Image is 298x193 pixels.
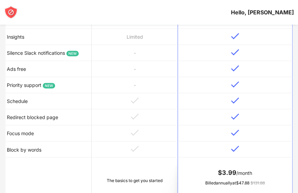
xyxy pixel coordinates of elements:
[92,45,178,61] td: -
[66,51,79,56] span: NEW
[131,145,139,152] img: v-grey.svg
[231,97,239,104] img: v-blue.svg
[5,141,92,157] td: Block by words
[5,93,92,109] td: Schedule
[4,5,18,19] img: blocksite-icon-white.svg
[231,65,239,72] img: v-blue.svg
[43,83,55,88] span: NEW
[231,9,294,16] div: Hello, [PERSON_NAME]
[5,29,92,45] td: Insights
[92,77,178,93] td: -
[5,77,92,93] td: Priority support
[231,145,239,152] img: v-blue.svg
[92,61,178,77] td: -
[131,97,139,104] img: v-grey.svg
[92,29,178,45] td: Limited
[218,169,236,176] span: $ 3.99
[231,81,239,88] img: v-blue.svg
[231,129,239,136] img: v-blue.svg
[93,177,177,184] div: The basics to get you started
[131,129,139,136] img: v-grey.svg
[5,109,92,125] td: Redirect blocked page
[5,45,92,61] td: Silence Slack notifications
[250,180,265,185] span: $ 131.88
[231,33,239,39] img: v-blue.svg
[231,49,239,55] img: v-blue.svg
[179,167,291,178] div: /month
[5,125,92,141] td: Focus mode
[179,179,291,186] div: Billed annually at $ 47.88
[5,61,92,77] td: Ads free
[131,113,139,120] img: v-grey.svg
[231,113,239,120] img: v-blue.svg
